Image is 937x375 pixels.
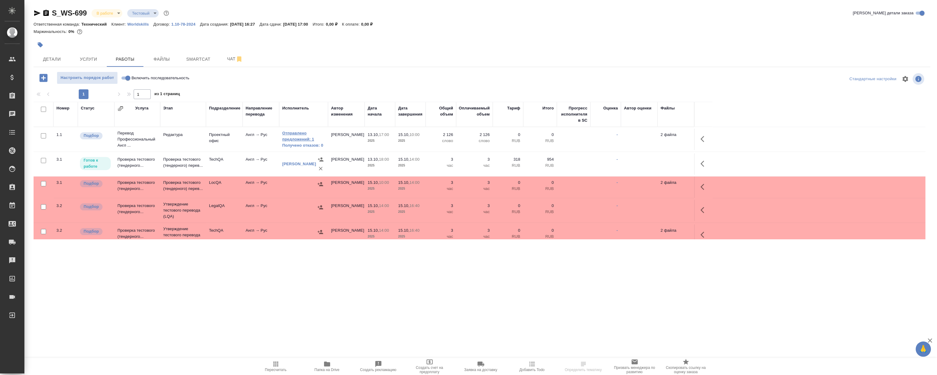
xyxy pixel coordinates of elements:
span: Настроить таблицу [898,72,913,86]
button: Удалить [316,164,325,173]
p: час [459,209,490,215]
p: 3 [459,156,490,162]
p: 0 [496,227,520,234]
td: Англ → Рус [243,153,279,175]
p: 2 файла [661,227,691,234]
p: 14:00 [409,180,420,185]
p: 3 [459,203,490,209]
p: 14:00 [409,157,420,162]
div: Оплачиваемый объем [459,105,490,117]
p: 0% [68,29,76,34]
p: Редактура [163,132,203,138]
div: В работе [92,9,122,17]
p: Проверка тестового (тендерного) перев... [163,156,203,169]
p: 14:00 [379,228,389,233]
div: Услуга [135,105,148,111]
button: Назначить [316,203,325,212]
td: Англ → Рус [243,224,279,246]
td: Англ → Рус [243,200,279,221]
span: Чат [220,55,250,63]
p: [DATE] 17:00 [283,22,313,27]
td: LocQA [206,177,243,198]
p: RUB [526,234,554,240]
p: 2025 [398,138,423,144]
button: Здесь прячутся важные кнопки [697,203,712,217]
p: RUB [526,138,554,144]
div: Исполнитель может приступить к работе [79,156,111,171]
div: Дата начала [368,105,392,117]
td: Проверка тестового (тендерного... [114,153,160,175]
div: Автор изменения [331,105,362,117]
div: Файлы [661,105,675,111]
a: 1.10-78-2024 [171,21,200,27]
p: 954 [526,156,554,162]
td: Проектный офис [206,129,243,150]
p: Подбор [84,133,99,139]
p: час [429,162,453,169]
p: Договор: [153,22,171,27]
p: 0 [496,132,520,138]
p: слово [459,138,490,144]
p: 15.10, [398,203,409,208]
div: Итого [542,105,554,111]
p: Клиент: [111,22,127,27]
p: 2 126 [429,132,453,138]
a: - [617,157,618,162]
p: 13.10, [368,132,379,137]
p: Подбор [84,180,99,187]
button: 954.00 RUB; [76,28,84,36]
p: 0 [526,203,554,209]
div: 3.1 [56,156,75,162]
div: Исполнитель [282,105,309,111]
p: 10:00 [409,132,420,137]
button: Добавить работу [35,72,52,84]
span: Настроить порядок работ [60,74,114,81]
div: Можно подбирать исполнителей [79,132,111,140]
p: 15.10, [398,157,409,162]
p: RUB [496,234,520,240]
p: 2025 [368,162,392,169]
p: 0,00 ₽ [326,22,342,27]
td: Проверка тестового (тендерного... [114,224,160,246]
p: 2025 [398,186,423,192]
span: Посмотреть информацию [913,73,925,85]
td: Англ → Рус [243,129,279,150]
div: Дата завершения [398,105,423,117]
p: 2 файла [661,180,691,186]
span: Smartcat [184,55,213,63]
p: 15.10, [398,132,409,137]
p: 2025 [398,209,423,215]
span: Работы [110,55,140,63]
span: [PERSON_NAME] детали заказа [853,10,914,16]
button: Сгруппировать [117,105,124,112]
p: Дата создания: [200,22,230,27]
p: RUB [496,186,520,192]
td: [PERSON_NAME] [328,153,365,175]
p: час [459,186,490,192]
p: RUB [526,209,554,215]
button: Здесь прячутся важные кнопки [697,156,712,171]
td: TechQA [206,224,243,246]
span: Файлы [147,55,176,63]
button: Скопировать ссылку для ЯМессенджера [34,9,41,17]
p: Готов к работе [84,157,107,170]
button: Назначить [316,155,325,164]
div: Можно подбирать исполнителей [79,180,111,188]
p: 15.10, [398,228,409,233]
p: 0 [526,227,554,234]
p: 15.10, [368,180,379,185]
p: 18:00 [379,157,389,162]
span: Детали [37,55,67,63]
span: Услуги [74,55,103,63]
p: 3 [459,227,490,234]
div: 1.1 [56,132,75,138]
p: 0 [526,180,554,186]
p: Утверждение тестового перевода (LQA) [163,201,203,220]
td: [PERSON_NAME] [328,129,365,150]
p: RUB [496,138,520,144]
button: Здесь прячутся важные кнопки [697,227,712,242]
p: Технический [81,22,111,27]
a: - [617,180,618,185]
div: 3.2 [56,227,75,234]
svg: Отписаться [236,55,243,63]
